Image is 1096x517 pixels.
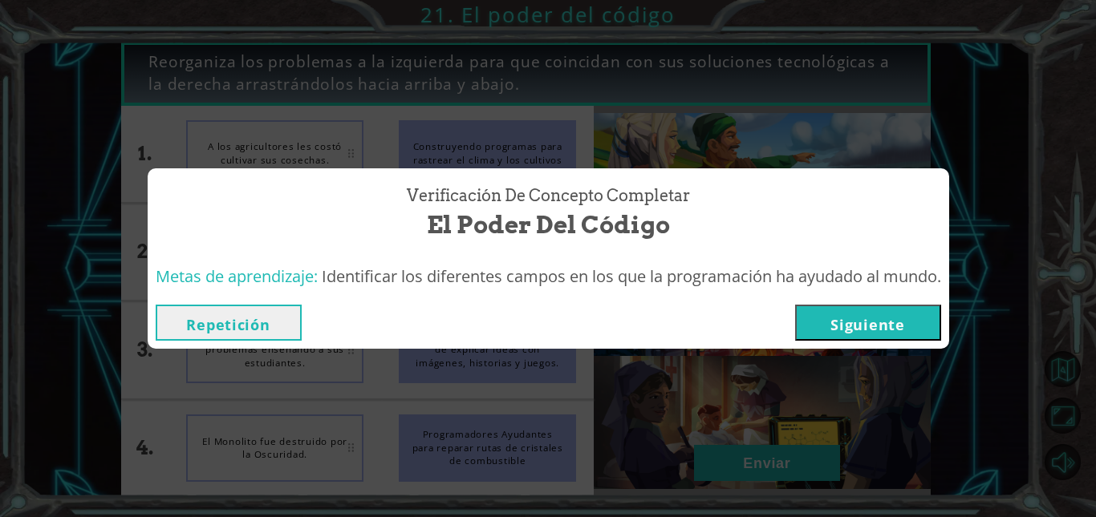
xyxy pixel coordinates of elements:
span: Verificación de Concepto Completar [407,184,690,208]
button: Repetición [156,305,302,341]
span: Metas de aprendizaje: [156,265,318,287]
button: Siguiente [795,305,941,341]
span: El poder del código [427,208,670,242]
span: Identificar los diferentes campos en los que la programación ha ayudado al mundo. [322,265,941,287]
